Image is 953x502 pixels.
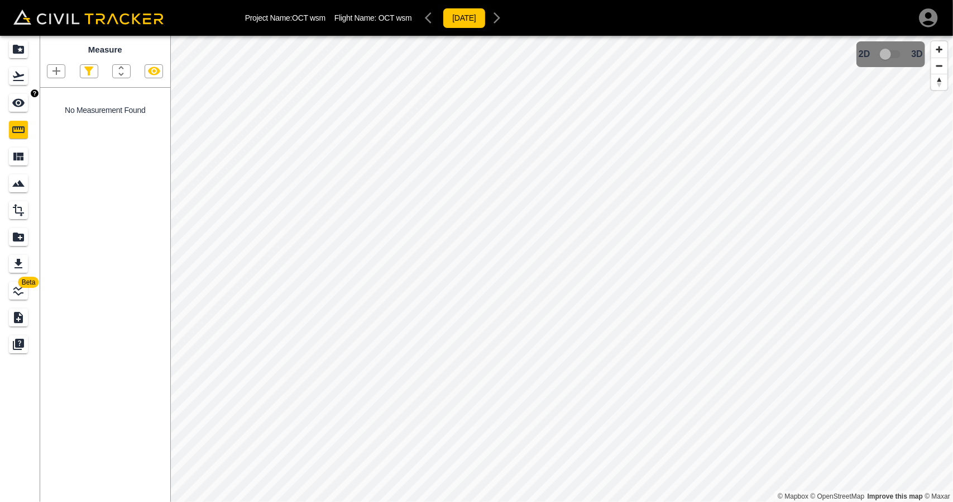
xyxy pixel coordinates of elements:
[875,44,907,65] span: 3D model not uploaded yet
[912,49,923,59] span: 3D
[13,10,164,25] img: Civil Tracker
[931,41,947,58] button: Zoom in
[931,74,947,90] button: Reset bearing to north
[778,492,808,500] a: Mapbox
[859,49,870,59] span: 2D
[170,36,953,502] canvas: Map
[931,58,947,74] button: Zoom out
[811,492,865,500] a: OpenStreetMap
[334,13,412,22] p: Flight Name:
[925,492,950,500] a: Maxar
[868,492,923,500] a: Map feedback
[245,13,325,22] p: Project Name: OCT wsm
[443,8,485,29] button: [DATE]
[379,13,412,22] span: OCT wsm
